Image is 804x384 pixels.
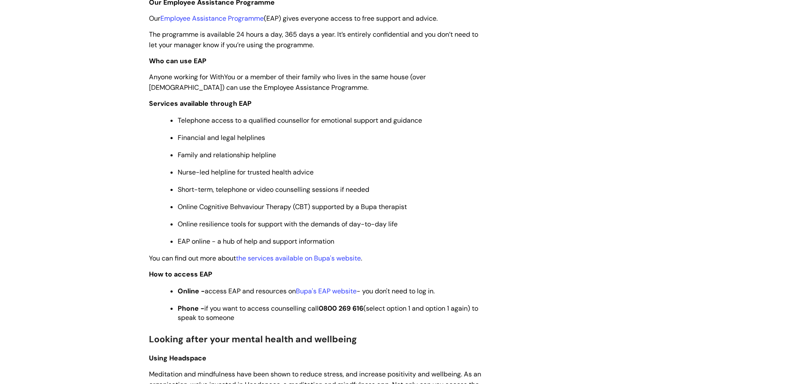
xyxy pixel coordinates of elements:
[178,185,369,194] span: Short-term, telephone or video counselling sessions if needed
[296,287,357,295] a: Bupa's EAP website
[178,133,265,142] span: Financial and legal helplines
[178,237,334,246] span: EAP online - a hub of help and support information
[178,116,422,125] span: Telephone access to a qualified counsellor for emotional support and guidance
[149,270,212,279] strong: How to access EAP
[149,73,426,92] span: Anyone working for WithYou or a member of their family who lives in the same house (over [DEMOGRA...
[178,168,314,177] span: Nurse-led helpline for trusted health advice
[319,304,363,313] strong: 0800 269 616
[178,150,276,159] span: Family and relationship helpline
[149,30,478,49] span: The programme is available 24 hours a day, 365 days a year. It’s entirely confidential and you do...
[160,14,264,23] a: Employee Assistance Programme
[178,304,204,313] strong: Phone -
[149,333,357,345] span: Looking after your mental health and wellbeing
[149,354,206,363] span: Using Headspace
[178,202,407,211] span: Online Cognitive Behvaviour Therapy (CBT) supported by a Bupa therapist
[149,56,206,65] strong: Who can use EAP
[178,304,478,322] span: if you want to access counselling call (select option 1 and option 1 again) to speak to someone
[178,287,435,295] span: access EAP and resources on - you don't need to log in.
[149,14,438,23] span: Our (EAP) gives everyone access to free support and advice.
[178,220,398,228] span: Online resilience tools for support with the demands of day-to-day life
[149,254,362,263] span: You can find out more about .
[236,254,361,263] a: the services available on Bupa's website
[178,287,205,295] strong: Online -
[149,99,252,108] strong: Services available through EAP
